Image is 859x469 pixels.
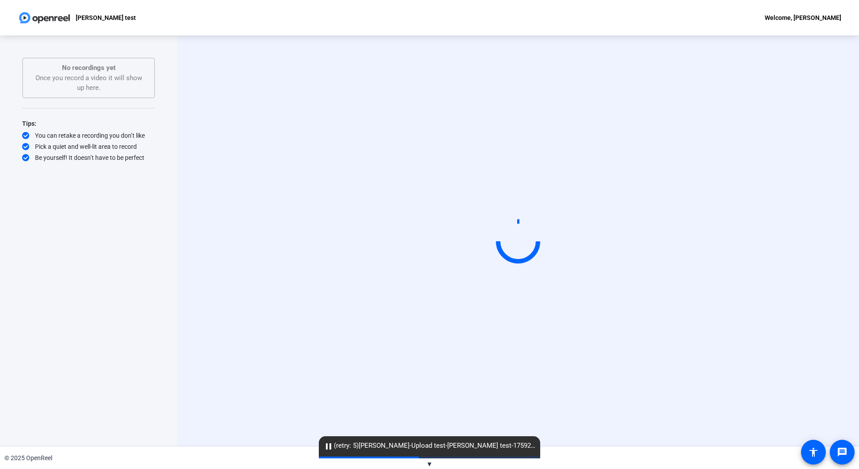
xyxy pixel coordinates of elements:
div: © 2025 OpenReel [4,453,52,463]
p: [PERSON_NAME] test [76,12,136,23]
div: Pick a quiet and well-lit area to record [22,142,155,151]
mat-icon: accessibility [808,447,819,457]
div: Be yourself! It doesn’t have to be perfect [22,153,155,162]
span: (retry: 5) [PERSON_NAME]-Upload test-[PERSON_NAME] test-1759247032045-webcam [319,441,540,451]
div: You can retake a recording you don’t like [22,131,155,140]
div: Welcome, [PERSON_NAME] [765,12,841,23]
p: No recordings yet [32,63,145,73]
mat-icon: pause [323,441,334,452]
div: Tips: [22,118,155,129]
img: OpenReel logo [18,9,71,27]
span: ▼ [426,460,433,468]
mat-icon: message [837,447,847,457]
div: Once you record a video it will show up here. [32,63,145,93]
